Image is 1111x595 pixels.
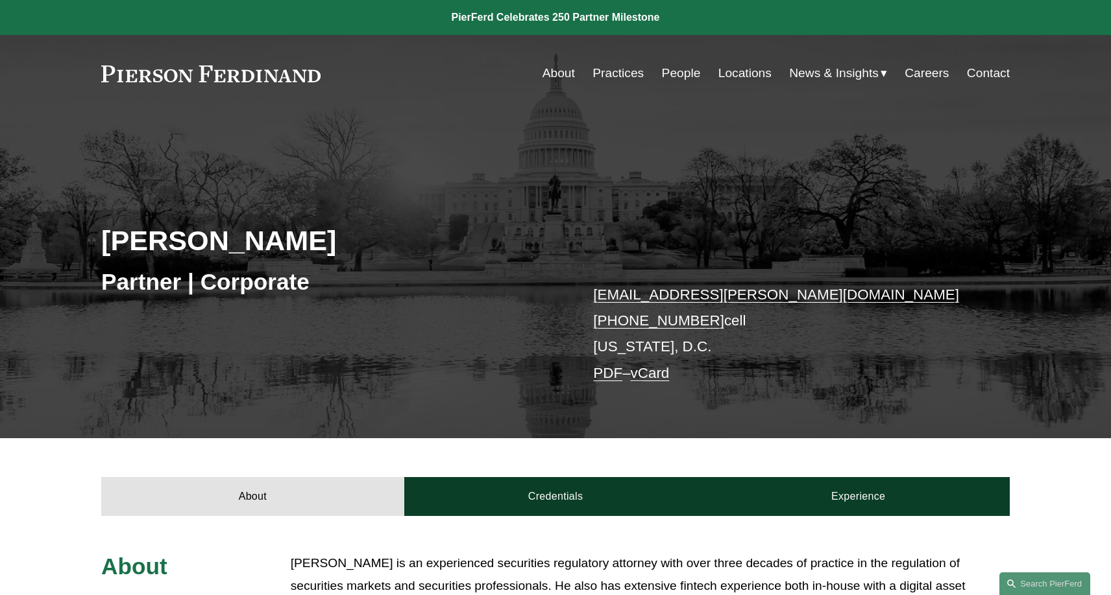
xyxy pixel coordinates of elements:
a: Locations [718,61,772,86]
a: About [101,477,404,516]
a: Practices [592,61,644,86]
a: People [662,61,701,86]
a: Search this site [999,572,1090,595]
a: Experience [707,477,1010,516]
a: Careers [905,61,949,86]
a: PDF [593,365,622,381]
a: [EMAIL_ADDRESS][PERSON_NAME][DOMAIN_NAME] [593,286,959,303]
a: Credentials [404,477,707,516]
span: About [101,554,167,579]
h3: Partner | Corporate [101,268,555,296]
a: folder dropdown [789,61,887,86]
h2: [PERSON_NAME] [101,224,555,257]
a: About [543,61,575,86]
a: Contact [967,61,1010,86]
a: vCard [631,365,670,381]
p: cell [US_STATE], D.C. – [593,282,971,386]
span: News & Insights [789,62,879,85]
a: [PHONE_NUMBER] [593,312,724,329]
